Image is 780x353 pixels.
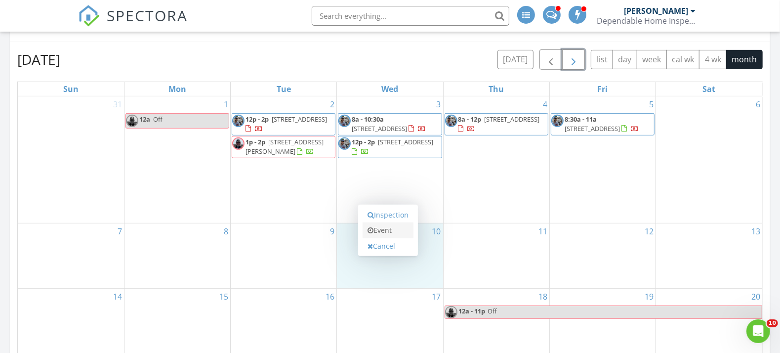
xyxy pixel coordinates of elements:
a: 1p - 2p [STREET_ADDRESS][PERSON_NAME] [232,136,335,158]
span: [STREET_ADDRESS] [485,115,540,124]
a: Go to September 4, 2025 [541,96,549,112]
a: Go to September 14, 2025 [111,289,124,305]
a: 1p - 2p [STREET_ADDRESS][PERSON_NAME] [246,137,324,156]
a: Go to September 18, 2025 [536,289,549,305]
a: Tuesday [275,82,293,96]
span: 1p - 2p [246,137,265,146]
td: Go to September 6, 2025 [656,96,762,223]
td: Go to August 31, 2025 [18,96,124,223]
div: [PERSON_NAME] [624,6,688,16]
a: Go to September 1, 2025 [222,96,230,112]
a: Go to September 3, 2025 [435,96,443,112]
a: 8a - 10:30a [STREET_ADDRESS] [338,113,442,135]
td: Go to September 12, 2025 [549,223,656,289]
span: 8a - 10:30a [352,115,384,124]
a: Go to September 11, 2025 [536,223,549,239]
a: Go to September 13, 2025 [749,223,762,239]
iframe: Intercom live chat [746,319,770,343]
button: Previous month [539,49,563,70]
a: Saturday [701,82,718,96]
img: jim_photo.jpg [232,137,245,150]
a: Go to August 31, 2025 [111,96,124,112]
img: 20200214_082602.jpg [551,115,564,127]
span: Off [153,115,163,124]
td: Go to September 13, 2025 [656,223,762,289]
td: Go to September 5, 2025 [549,96,656,223]
span: 12a [139,115,150,124]
span: [STREET_ADDRESS][PERSON_NAME] [246,137,324,156]
a: Thursday [487,82,506,96]
span: [STREET_ADDRESS] [378,137,433,146]
a: Inspection [363,207,413,223]
img: 20200214_082602.jpg [338,115,351,127]
h2: [DATE] [17,49,60,69]
a: Go to September 8, 2025 [222,223,230,239]
a: Go to September 19, 2025 [643,289,656,305]
td: Go to September 10, 2025 [337,223,443,289]
td: Go to September 8, 2025 [124,223,230,289]
button: list [591,50,613,69]
td: Go to September 7, 2025 [18,223,124,289]
input: Search everything... [312,6,509,26]
td: Go to September 3, 2025 [337,96,443,223]
img: 20200214_082602.jpg [232,115,245,127]
button: 4 wk [699,50,727,69]
a: Go to September 7, 2025 [116,223,124,239]
a: Go to September 5, 2025 [647,96,656,112]
td: Go to September 11, 2025 [443,223,549,289]
span: Off [488,307,497,315]
span: [STREET_ADDRESS] [272,115,327,124]
a: 8:30a - 11a [STREET_ADDRESS] [565,115,639,133]
td: Go to September 4, 2025 [443,96,549,223]
span: [STREET_ADDRESS] [352,124,407,133]
td: Go to September 2, 2025 [231,96,337,223]
button: [DATE] [497,50,534,69]
a: Go to September 10, 2025 [430,223,443,239]
a: Friday [596,82,610,96]
a: 12p - 2p [STREET_ADDRESS] [232,113,335,135]
span: 8a - 12p [458,115,482,124]
button: day [613,50,637,69]
a: 8a - 12p [STREET_ADDRESS] [458,115,540,133]
a: Go to September 17, 2025 [430,289,443,305]
img: The Best Home Inspection Software - Spectora [78,5,100,27]
a: Go to September 9, 2025 [328,223,336,239]
a: SPECTORA [78,13,188,34]
button: Next month [562,49,585,70]
a: 12p - 2p [STREET_ADDRESS] [246,115,327,133]
td: Go to September 9, 2025 [231,223,337,289]
a: Cancel [363,238,413,254]
span: [STREET_ADDRESS] [565,124,620,133]
a: Go to September 15, 2025 [217,289,230,305]
span: 8:30a - 11a [565,115,597,124]
div: Dependable Home Inspections LLC [597,16,696,26]
button: cal wk [666,50,700,69]
button: month [726,50,763,69]
a: 8:30a - 11a [STREET_ADDRESS] [551,113,655,135]
span: 12a - 11p [458,306,486,318]
span: SPECTORA [107,5,188,26]
img: 20200214_082602.jpg [445,115,457,127]
span: 10 [767,319,778,327]
a: Wednesday [379,82,400,96]
a: Go to September 20, 2025 [749,289,762,305]
td: Go to September 1, 2025 [124,96,230,223]
a: Event [363,222,413,238]
a: 8a - 12p [STREET_ADDRESS] [445,113,548,135]
a: Monday [166,82,188,96]
a: 12p - 2p [STREET_ADDRESS] [352,137,433,156]
img: jim_photo.jpg [126,115,138,127]
a: Go to September 6, 2025 [754,96,762,112]
a: Go to September 2, 2025 [328,96,336,112]
span: 12p - 2p [246,115,269,124]
img: jim_photo.jpg [445,306,457,318]
button: week [637,50,667,69]
a: Go to September 12, 2025 [643,223,656,239]
a: Sunday [61,82,81,96]
span: 12p - 2p [352,137,375,146]
img: 20200214_082602.jpg [338,137,351,150]
a: Go to September 16, 2025 [324,289,336,305]
a: 12p - 2p [STREET_ADDRESS] [338,136,442,158]
a: 8a - 10:30a [STREET_ADDRESS] [352,115,426,133]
